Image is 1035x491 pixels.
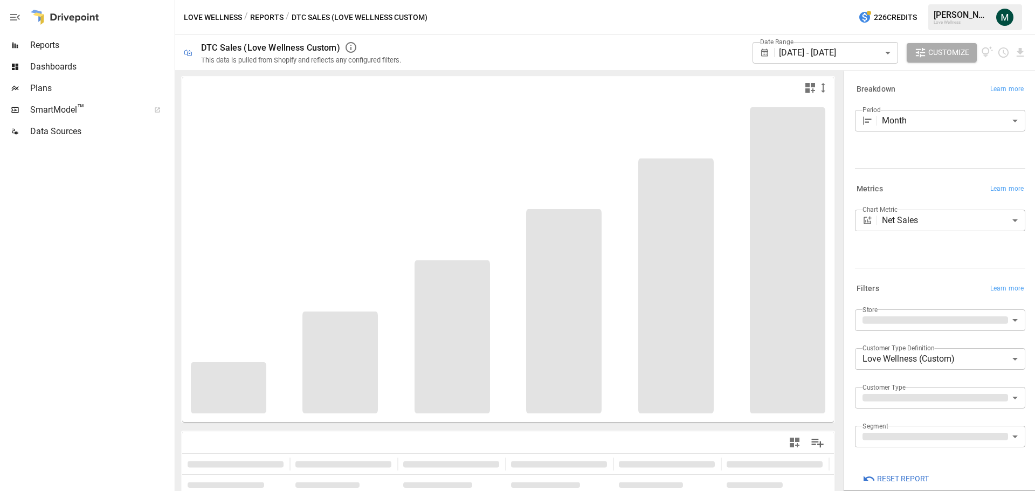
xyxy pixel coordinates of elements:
span: Customize [928,46,969,59]
h6: Filters [857,283,879,295]
span: Data Sources [30,125,172,138]
div: DTC Sales (Love Wellness Custom) [201,43,340,53]
div: / [286,11,289,24]
button: Reset Report [855,469,936,488]
span: Reports [30,39,172,52]
img: Michael Cormack [996,9,1013,26]
span: Learn more [990,84,1024,95]
label: Customer Type [862,383,906,392]
label: Date Range [760,37,793,46]
div: Month [882,110,1025,132]
label: Segment [862,421,888,431]
label: Period [862,105,881,114]
div: This data is pulled from Shopify and reflects any configured filters. [201,56,401,64]
div: Love Wellness [934,20,990,25]
label: Chart Metric [862,205,898,214]
button: Michael Cormack [990,2,1020,32]
button: 226Credits [854,8,921,27]
span: Dashboards [30,60,172,73]
button: Manage Columns [805,431,830,455]
span: Learn more [990,283,1024,294]
span: Plans [30,82,172,95]
h6: Metrics [857,183,883,195]
div: 🛍 [184,47,192,58]
button: View documentation [981,43,993,63]
div: [DATE] - [DATE] [779,42,898,64]
span: Learn more [990,184,1024,195]
div: Love Wellness (Custom) [855,348,1025,370]
div: Net Sales [882,210,1025,231]
button: Reports [250,11,284,24]
span: Reset Report [877,472,929,486]
span: ™ [77,102,85,115]
h6: Breakdown [857,84,895,95]
button: Customize [907,43,977,63]
label: Customer Type Definition [862,343,935,352]
div: / [244,11,248,24]
label: Store [862,305,878,314]
div: [PERSON_NAME] [934,10,990,20]
button: Download report [1014,46,1026,59]
span: 226 Credits [874,11,917,24]
span: SmartModel [30,103,142,116]
button: Love Wellness [184,11,242,24]
button: Schedule report [997,46,1010,59]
